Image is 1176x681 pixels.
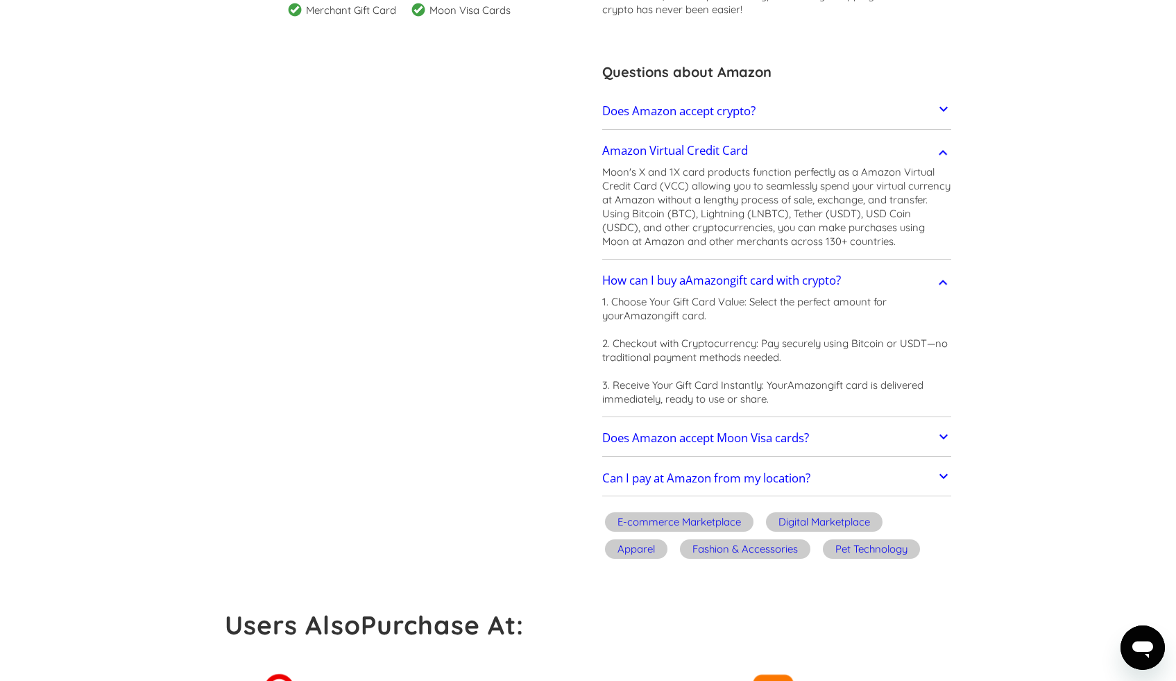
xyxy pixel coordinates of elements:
h3: Questions about Amazon [602,62,952,83]
strong: Purchase At [361,609,516,641]
a: Pet Technology [820,537,923,564]
div: Merchant Gift Card [306,3,396,17]
span: Amazon [685,272,730,288]
strong: : [516,609,524,641]
p: Moon's X and 1X card products function perfectly as a Amazon Virtual Credit Card (VCC) allowing y... [602,165,952,249]
h2: Amazon Virtual Credit Card [602,144,748,158]
div: Pet Technology [835,542,907,556]
h2: Does Amazon accept crypto? [602,104,756,118]
a: How can I buy aAmazongift card with crypto? [602,266,952,295]
h2: How can I buy a gift card with crypto? [602,274,841,287]
span: Amazon [624,309,664,322]
div: Apparel [617,542,655,556]
a: Amazon Virtual Credit Card [602,136,952,165]
a: Digital Marketplace [763,510,885,537]
a: E-commerce Marketplace [602,510,756,537]
strong: Users Also [225,609,361,641]
iframe: Кнопка запуска окна обмена сообщениями [1120,625,1165,670]
div: Moon Visa Cards [429,3,511,17]
a: Apparel [602,537,670,564]
h2: Does Amazon accept Moon Visa cards? [602,431,809,445]
h2: Can I pay at Amazon from my location? [602,471,810,485]
span: Amazon [787,378,828,392]
div: E-commerce Marketplace [617,515,741,529]
div: Digital Marketplace [778,515,870,529]
a: Fashion & Accessories [677,537,813,564]
a: Does Amazon accept crypto? [602,96,952,126]
a: Does Amazon accept Moon Visa cards? [602,424,952,453]
p: 1. Choose Your Gift Card Value: Select the perfect amount for your gift card. 2. Checkout with Cr... [602,295,952,406]
a: Can I pay at Amazon from my location? [602,464,952,493]
div: Fashion & Accessories [692,542,798,556]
